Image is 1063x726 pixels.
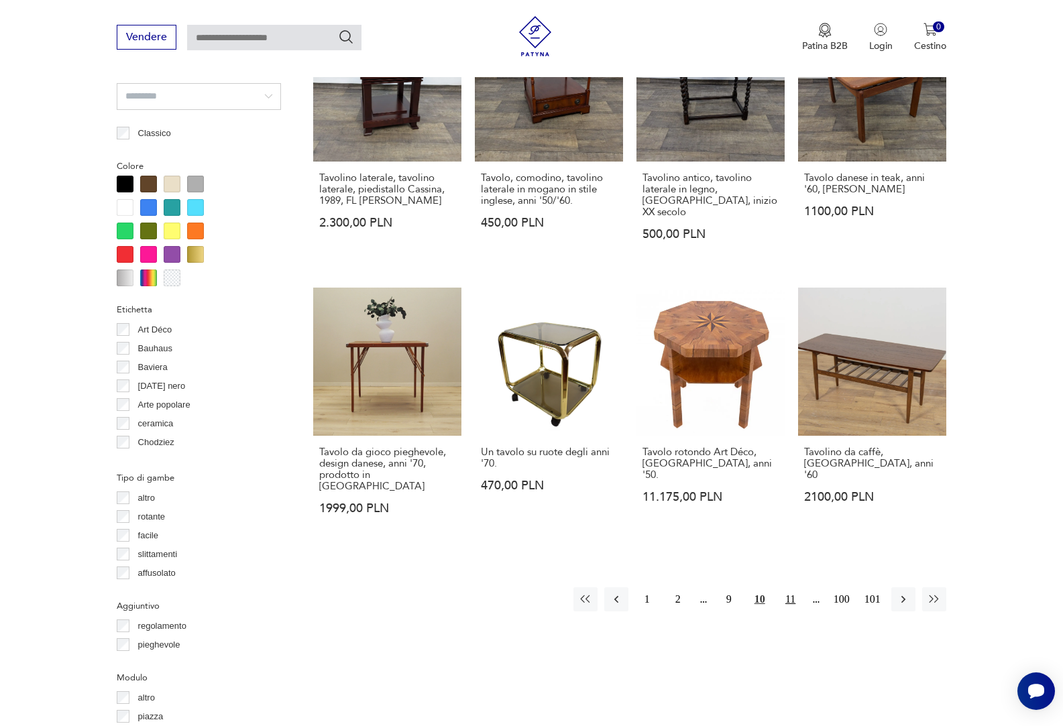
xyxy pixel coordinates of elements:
[726,593,732,605] font: 9
[645,593,650,605] font: 1
[802,23,848,52] a: Icona della medagliaPatina B2B
[138,711,164,721] font: piazza
[117,672,148,684] font: Modulo
[936,21,941,33] font: 0
[869,23,893,52] button: Login
[313,288,461,540] a: Tavolo da gioco pieghevole, design danese, anni '70, prodotto in DanimarcaTavolo da gioco pieghev...
[830,587,854,611] button: 100
[874,23,887,36] img: Icona utente
[860,587,885,611] button: 101
[138,362,168,372] font: Baviera
[802,40,848,52] font: Patina B2B
[319,500,389,517] font: 1999,00 PLN
[338,29,354,45] button: Ricerca
[138,549,178,559] font: slittamenti
[779,587,803,611] button: 11
[642,171,777,219] font: Tavolino antico, tavolino laterale in legno, [GEOGRAPHIC_DATA], inizio XX secolo
[319,215,392,231] font: 2.300,00 PLN
[138,400,190,410] font: Arte popolare
[798,14,946,267] a: Tavolo danese in teak, anni '60, S. Burchardt-NielsenTavolo danese in teak, anni '60, [PERSON_NAM...
[117,25,176,50] button: Vendere
[785,593,795,605] font: 11
[117,304,152,316] font: Etichetta
[138,381,186,391] font: [DATE] nero
[319,171,445,207] font: Tavolino laterale, tavolino laterale, piedistallo Cassina, 1989, FL [PERSON_NAME]
[138,640,180,650] font: pieghevole
[138,418,174,428] font: ceramica
[914,40,946,52] font: Cestino
[475,288,623,540] a: Un tavolo su ruote degli anni '70.Un tavolo su ruote degli anni '70.470,00 PLN
[636,14,785,267] a: Tavolino antico, tavolino laterale in legno, Francia, inizio XX secoloTavolino antico, tavolino l...
[834,593,850,605] font: 100
[804,171,925,196] font: Tavolo danese in teak, anni '60, [PERSON_NAME]
[642,445,772,481] font: Tavolo rotondo Art Déco, [GEOGRAPHIC_DATA], anni '50.
[804,203,874,220] font: 1100,00 PLN
[138,437,174,447] font: Chodziez
[675,593,681,605] font: 2
[804,445,934,481] font: Tavolino da caffè, [GEOGRAPHIC_DATA], anni '60
[717,587,741,611] button: 9
[117,34,176,43] a: Vendere
[798,288,946,540] a: Tavolino da caffè, Danimarca, anni '60Tavolino da caffè, [GEOGRAPHIC_DATA], anni '602100,00 PLN
[804,489,874,505] font: 2100,00 PLN
[481,477,544,494] font: 470,00 PLN
[138,568,176,578] font: affusolato
[475,14,623,267] a: Tavolo, comodino, tavolino laterale in mogano in stile inglese, anni '50/'60.Tavolo, comodino, ta...
[117,472,174,484] font: Tipo di gambe
[481,445,610,470] font: Un tavolo su ruote degli anni '70.
[515,16,555,56] img: Patina - negozio di mobili e decorazioni vintage
[481,215,544,231] font: 450,00 PLN
[869,40,893,52] font: Login
[818,23,832,38] img: Icona della medaglia
[754,593,765,605] font: 10
[864,593,881,605] font: 101
[1017,672,1055,710] iframe: Pulsante widget Smartsupp
[319,445,446,493] font: Tavolo da gioco pieghevole, design danese, anni '70, prodotto in [GEOGRAPHIC_DATA]
[138,692,155,703] font: altro
[642,226,706,243] font: 500,00 PLN
[138,324,172,335] font: Art Déco
[924,23,937,36] img: Icona del carrello
[636,288,785,540] a: Tavolo rotondo Art Déco, Polonia, anni '50.Tavolo rotondo Art Déco, [GEOGRAPHIC_DATA], anni '50.1...
[138,343,172,353] font: Bauhaus
[138,530,158,540] font: facile
[117,160,144,172] font: Colore
[635,587,659,611] button: 1
[748,587,772,611] button: 10
[666,587,690,611] button: 2
[138,128,171,138] font: Classico
[313,14,461,267] a: ClassicoTavolino laterale, tavolino laterale, piedistallo Cassina, 1989, FL WrightTavolino latera...
[117,600,160,612] font: Aggiuntivo
[126,29,167,44] font: Vendere
[914,23,946,52] button: 0Cestino
[138,621,186,631] font: regolamento
[138,511,165,522] font: rotante
[481,171,603,207] font: Tavolo, comodino, tavolino laterale in mogano in stile inglese, anni '50/'60.
[138,493,155,503] font: altro
[642,489,722,505] font: 11.175,00 PLN
[802,23,848,52] button: Patina B2B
